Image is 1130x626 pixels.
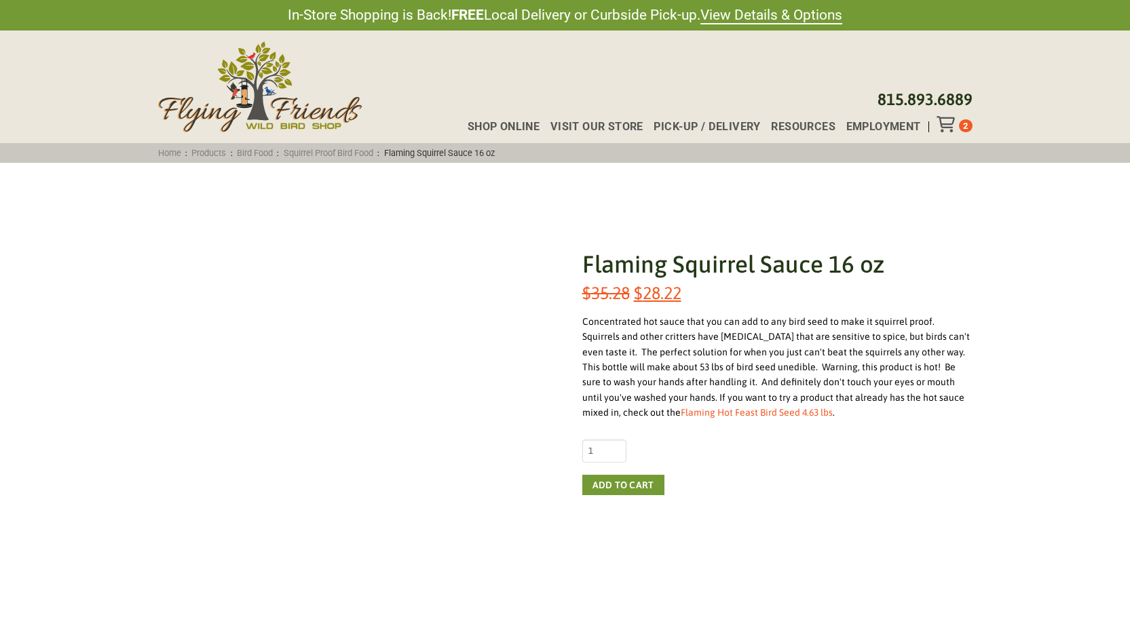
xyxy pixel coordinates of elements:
[153,148,185,158] a: Home
[582,283,630,302] bdi: 35.28
[451,7,484,23] strong: FREE
[582,475,664,495] button: Add to cart
[379,148,499,158] span: Flaming Squirrel Sauce 16 oz
[468,121,540,132] span: Shop Online
[760,121,835,132] a: Resources
[582,283,591,302] span: $
[846,121,921,132] span: Employment
[771,121,835,132] span: Resources
[187,148,231,158] a: Products
[288,5,842,25] span: In-Store Shopping is Back! Local Delivery or Curbside Pick-up.
[681,407,833,418] a: Flaming Hot Feast Bird Seed 4.63 lbs
[634,283,643,302] span: $
[582,314,973,420] div: Concentrated hot sauce that you can add to any bird seed to make it squirrel proof. Squirrels and...
[700,7,842,24] a: View Details & Options
[233,148,278,158] a: Bird Food
[457,121,540,132] a: Shop Online
[878,90,973,109] a: 815.893.6889
[963,121,968,131] span: 2
[153,148,499,158] span: : : : :
[634,283,681,302] bdi: 28.22
[582,248,973,281] h1: Flaming Squirrel Sauce 16 oz
[937,116,959,132] div: Toggle Off Canvas Content
[279,148,377,158] a: Squirrel Proof Bird Food
[540,121,643,132] a: Visit Our Store
[158,41,362,132] img: Flying Friends Wild Bird Shop Logo
[835,121,921,132] a: Employment
[654,121,760,132] span: Pick-up / Delivery
[643,121,760,132] a: Pick-up / Delivery
[582,439,626,463] input: Product quantity
[550,121,643,132] span: Visit Our Store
